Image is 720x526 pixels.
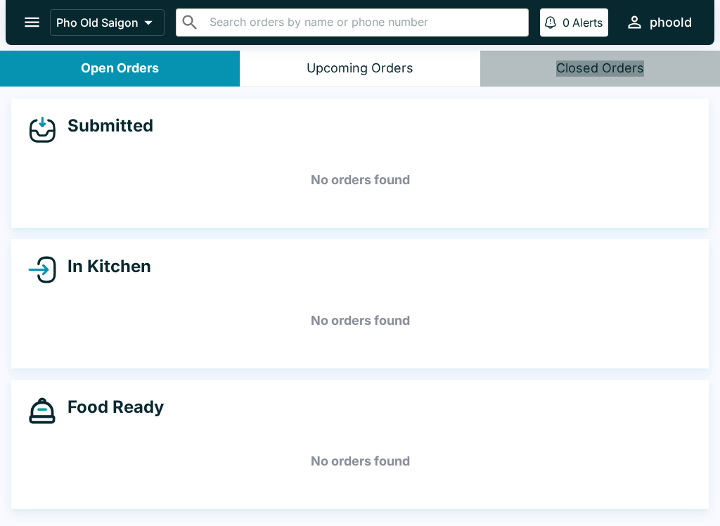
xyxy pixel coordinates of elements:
p: Alerts [572,15,603,30]
div: Closed Orders [556,60,644,77]
h5: No orders found [28,155,692,205]
h5: No orders found [28,295,692,346]
button: Pho Old Saigon [50,9,165,36]
div: Upcoming Orders [307,60,413,77]
div: Open Orders [81,60,159,77]
div: phoold [650,14,692,31]
input: Search orders by name or phone number [205,13,522,32]
p: Pho Old Saigon [56,15,139,30]
button: phoold [619,7,697,37]
h4: In Kitchen [56,256,151,277]
h4: Food Ready [56,397,164,418]
h4: Submitted [56,115,153,136]
button: open drawer [14,4,50,40]
p: 0 [562,15,570,30]
h5: No orders found [28,436,692,487]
